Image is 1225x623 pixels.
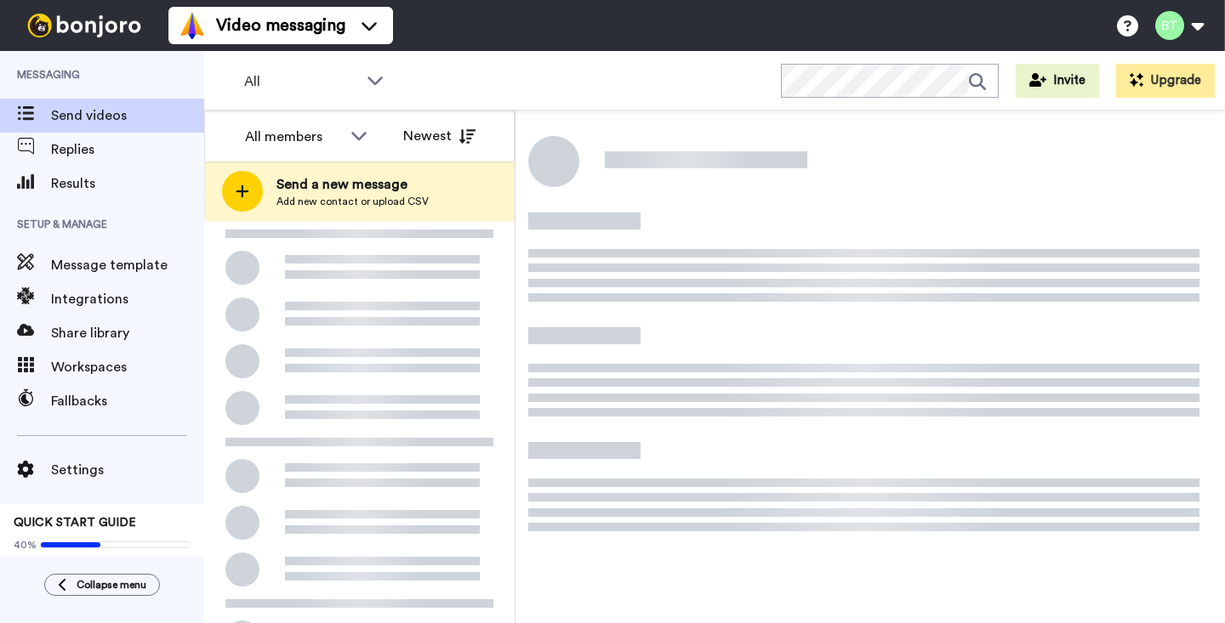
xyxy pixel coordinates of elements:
button: Invite [1016,64,1099,98]
span: 40% [14,538,37,552]
span: Results [51,173,204,194]
div: All members [245,127,342,147]
span: Add new contact or upload CSV [276,195,429,208]
span: Collapse menu [77,578,146,592]
button: Collapse menu [44,574,160,596]
span: Share library [51,323,204,343]
span: Replies [51,139,204,160]
span: Settings [51,460,204,480]
button: Upgrade [1116,64,1215,98]
span: Send a new message [276,174,429,195]
span: Fallbacks [51,391,204,411]
span: Workspaces [51,357,204,377]
span: Integrations [51,289,204,309]
img: vm-color.svg [179,12,206,39]
span: Video messaging [216,14,345,37]
span: QUICK START GUIDE [14,517,136,529]
button: Newest [390,119,488,153]
span: Message template [51,255,204,275]
span: Send videos [51,105,204,126]
span: Send yourself a test [14,555,191,569]
span: All [244,71,358,92]
img: bj-logo-header-white.svg [20,14,148,37]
